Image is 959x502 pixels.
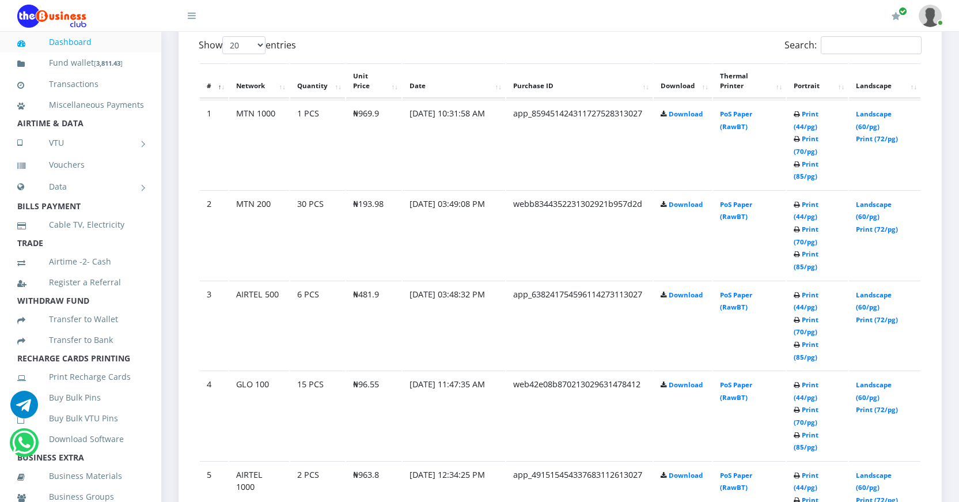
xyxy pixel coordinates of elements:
[17,463,144,489] a: Business Materials
[669,200,703,209] a: Download
[94,59,123,67] small: [ ]
[506,100,653,189] td: app_859451424311727528313027
[17,426,144,452] a: Download Software
[794,315,818,337] a: Print (70/pg)
[17,212,144,238] a: Cable TV, Electricity
[229,63,289,99] th: Network: activate to sort column ascending
[794,160,818,181] a: Print (85/pg)
[229,281,289,370] td: AIRTEL 500
[17,71,144,97] a: Transactions
[849,63,920,99] th: Landscape: activate to sort column ascending
[856,471,892,492] a: Landscape (60/pg)
[506,371,653,460] td: web42e08b870213029631478412
[669,471,703,480] a: Download
[229,190,289,280] td: MTN 200
[17,29,144,55] a: Dashboard
[229,100,289,189] td: MTN 1000
[892,12,900,21] i: Renew/Upgrade Subscription
[17,327,144,353] a: Transfer to Bank
[200,100,228,189] td: 1
[794,225,818,246] a: Print (70/pg)
[290,190,345,280] td: 30 PCS
[784,36,922,54] label: Search:
[720,200,752,221] a: PoS Paper (RawBT)
[346,190,401,280] td: ₦193.98
[794,110,818,131] a: Print (44/pg)
[403,281,505,370] td: [DATE] 03:48:32 PM
[856,134,898,143] a: Print (72/pg)
[919,5,942,27] img: User
[899,7,907,16] span: Renew/Upgrade Subscription
[200,371,228,460] td: 4
[17,129,144,157] a: VTU
[17,364,144,390] a: Print Recharge Cards
[794,290,818,312] a: Print (44/pg)
[821,36,922,54] input: Search:
[794,380,818,402] a: Print (44/pg)
[403,100,505,189] td: [DATE] 10:31:58 AM
[17,248,144,275] a: Airtime -2- Cash
[229,371,289,460] td: GLO 100
[856,380,892,402] a: Landscape (60/pg)
[403,371,505,460] td: [DATE] 11:47:35 AM
[17,269,144,296] a: Register a Referral
[506,281,653,370] td: app_638241754596114273113027
[10,399,38,418] a: Chat for support
[787,63,848,99] th: Portrait: activate to sort column ascending
[669,380,703,389] a: Download
[856,225,898,233] a: Print (72/pg)
[794,200,818,221] a: Print (44/pg)
[17,50,144,77] a: Fund wallet[3,811.43]
[17,5,86,28] img: Logo
[669,290,703,299] a: Download
[856,290,892,312] a: Landscape (60/pg)
[290,281,345,370] td: 6 PCS
[856,200,892,221] a: Landscape (60/pg)
[506,63,653,99] th: Purchase ID: activate to sort column ascending
[794,471,818,492] a: Print (44/pg)
[346,281,401,370] td: ₦481.9
[96,59,120,67] b: 3,811.43
[794,250,818,271] a: Print (85/pg)
[669,110,703,118] a: Download
[794,340,818,361] a: Print (85/pg)
[200,281,228,370] td: 3
[856,110,892,131] a: Landscape (60/pg)
[17,384,144,411] a: Buy Bulk Pins
[856,405,898,414] a: Print (72/pg)
[346,100,401,189] td: ₦969.9
[17,152,144,178] a: Vouchers
[403,63,505,99] th: Date: activate to sort column ascending
[290,371,345,460] td: 15 PCS
[12,437,36,456] a: Chat for support
[713,63,786,99] th: Thermal Printer: activate to sort column ascending
[200,63,228,99] th: #: activate to sort column descending
[346,371,401,460] td: ₦96.55
[346,63,401,99] th: Unit Price: activate to sort column ascending
[17,405,144,432] a: Buy Bulk VTU Pins
[654,63,712,99] th: Download: activate to sort column ascending
[17,172,144,201] a: Data
[199,36,296,54] label: Show entries
[720,110,752,131] a: PoS Paper (RawBT)
[794,134,818,156] a: Print (70/pg)
[720,290,752,312] a: PoS Paper (RawBT)
[856,315,898,324] a: Print (72/pg)
[506,190,653,280] td: webb8344352231302921b957d2d
[403,190,505,280] td: [DATE] 03:49:08 PM
[17,306,144,333] a: Transfer to Wallet
[794,431,818,452] a: Print (85/pg)
[720,471,752,492] a: PoS Paper (RawBT)
[200,190,228,280] td: 2
[794,405,818,426] a: Print (70/pg)
[222,36,266,54] select: Showentries
[290,63,345,99] th: Quantity: activate to sort column ascending
[17,92,144,118] a: Miscellaneous Payments
[290,100,345,189] td: 1 PCS
[720,380,752,402] a: PoS Paper (RawBT)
